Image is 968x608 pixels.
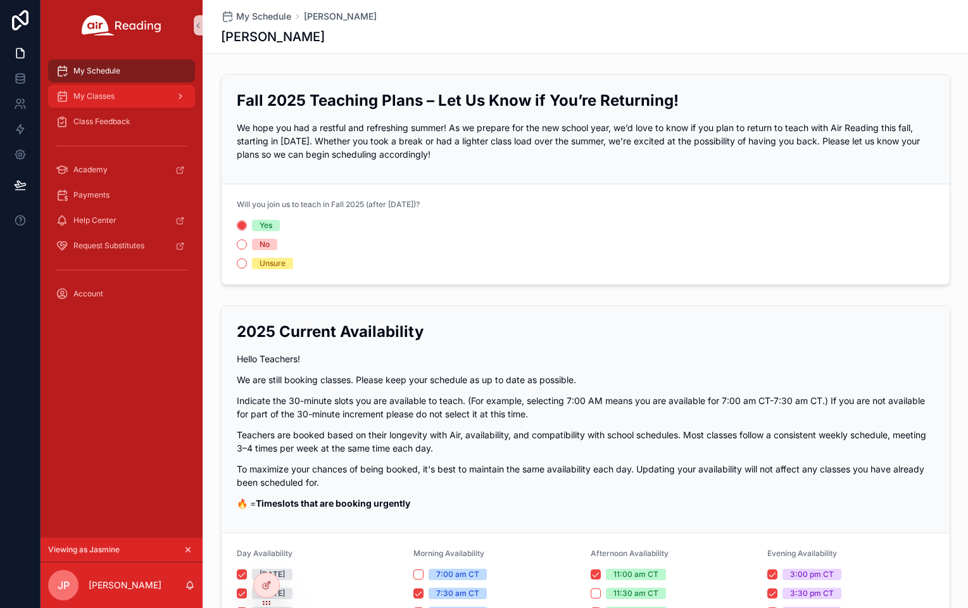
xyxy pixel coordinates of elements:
span: Day Availability [237,548,292,558]
p: [PERSON_NAME] [89,579,161,592]
p: To maximize your chances of being booked, it's best to maintain the same availability each day. U... [237,462,934,489]
span: Help Center [73,215,116,225]
span: My Schedule [236,10,291,23]
div: scrollable content [41,51,203,322]
h2: 2025 Current Availability [237,321,934,342]
a: Class Feedback [48,110,195,133]
a: My Classes [48,85,195,108]
div: 11:30 am CT [613,588,658,599]
a: Payments [48,184,195,206]
span: Account [73,289,103,299]
div: 11:00 am CT [613,569,658,580]
strong: Timeslots that are booking urgently [256,498,410,509]
div: 7:30 am CT [436,588,479,599]
div: 3:00 pm CT [790,569,834,580]
span: Afternoon Availability [591,548,669,558]
div: 3:30 pm CT [790,588,834,599]
p: We are still booking classes. Please keep your schedule as up to date as possible. [237,373,934,386]
div: Unsure [260,258,286,269]
a: Academy [48,158,195,181]
p: We hope you had a restful and refreshing summer! As we prepare for the new school year, we’d love... [237,121,934,161]
span: Viewing as Jasmine [48,545,120,555]
span: Morning Availability [413,548,484,558]
span: My Classes [73,91,115,101]
span: JP [58,578,70,593]
span: My Schedule [73,66,120,76]
span: Payments [73,190,110,200]
span: Evening Availability [767,548,837,558]
div: No [260,239,270,250]
span: Request Substitutes [73,241,144,251]
p: 🔥 = [237,497,934,510]
a: Help Center [48,209,195,232]
a: [PERSON_NAME] [304,10,377,23]
p: Hello Teachers! [237,352,934,365]
p: Teachers are booked based on their longevity with Air, availability, and compatibility with schoo... [237,428,934,455]
img: App logo [82,15,161,35]
a: My Schedule [48,60,195,82]
span: Will you join us to teach in Fall 2025 (after [DATE])? [237,199,420,209]
h1: [PERSON_NAME] [221,28,325,46]
div: [DATE] [260,569,285,580]
div: 7:00 am CT [436,569,479,580]
a: Account [48,282,195,305]
span: Class Feedback [73,117,130,127]
h2: Fall 2025 Teaching Plans – Let Us Know if You’re Returning! [237,90,934,111]
a: Request Substitutes [48,234,195,257]
a: My Schedule [221,10,291,23]
div: Yes [260,220,272,231]
span: Academy [73,165,108,175]
p: Indicate the 30-minute slots you are available to teach. (For example, selecting 7:00 AM means yo... [237,394,934,421]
